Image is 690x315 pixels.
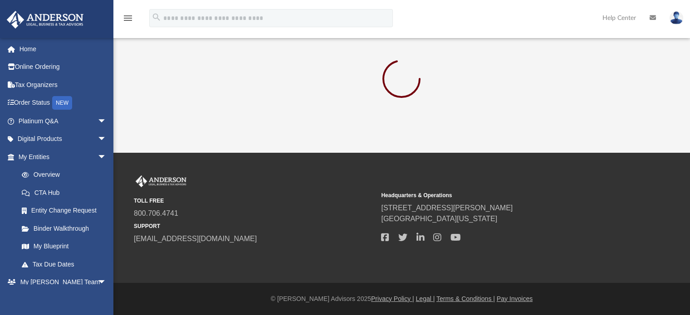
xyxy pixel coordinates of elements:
a: Binder Walkthrough [13,219,120,237]
i: menu [122,13,133,24]
a: CTA Hub [13,184,120,202]
a: [GEOGRAPHIC_DATA][US_STATE] [381,215,497,223]
a: Online Ordering [6,58,120,76]
div: NEW [52,96,72,110]
a: Platinum Q&Aarrow_drop_down [6,112,120,130]
small: SUPPORT [134,222,375,230]
a: Legal | [416,295,435,302]
span: arrow_drop_down [98,112,116,131]
a: My Blueprint [13,237,116,256]
i: search [152,12,161,22]
a: Terms & Conditions | [436,295,495,302]
a: Privacy Policy | [371,295,414,302]
small: TOLL FREE [134,197,375,205]
span: arrow_drop_down [98,148,116,166]
a: Overview [13,166,120,184]
a: Pay Invoices [497,295,533,302]
span: arrow_drop_down [98,130,116,149]
a: My Entitiesarrow_drop_down [6,148,120,166]
div: © [PERSON_NAME] Advisors 2025 [113,294,690,304]
a: Home [6,40,120,58]
a: Entity Change Request [13,202,120,220]
a: Tax Organizers [6,76,120,94]
a: [STREET_ADDRESS][PERSON_NAME] [381,204,513,212]
a: Tax Due Dates [13,255,120,273]
a: Digital Productsarrow_drop_down [6,130,120,148]
a: My [PERSON_NAME] Teamarrow_drop_down [6,273,116,291]
span: arrow_drop_down [98,273,116,292]
img: User Pic [670,11,683,24]
small: Headquarters & Operations [381,191,622,199]
img: Anderson Advisors Platinum Portal [4,11,86,29]
a: menu [122,17,133,24]
a: Order StatusNEW [6,94,120,112]
img: Anderson Advisors Platinum Portal [134,175,188,187]
a: 800.706.4741 [134,209,178,217]
a: [EMAIL_ADDRESS][DOMAIN_NAME] [134,235,257,242]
